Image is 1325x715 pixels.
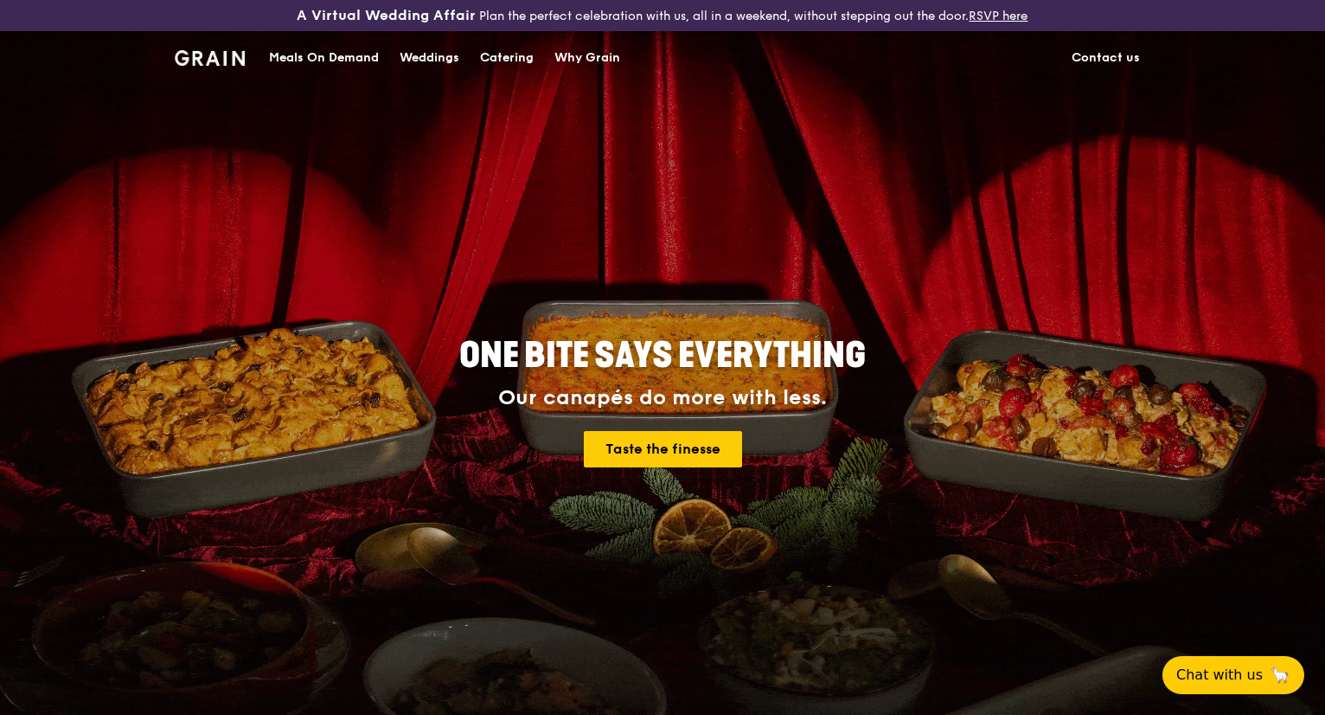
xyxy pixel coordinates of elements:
a: Why Grain [544,32,630,84]
div: Weddings [400,32,459,84]
div: Plan the perfect celebration with us, all in a weekend, without stepping out the door. [221,7,1104,24]
a: Contact us [1061,32,1150,84]
a: RSVP here [969,9,1027,23]
div: Catering [480,32,534,84]
div: Why Grain [554,32,620,84]
a: GrainGrain [175,30,245,82]
h3: A Virtual Wedding Affair [297,7,476,24]
div: Our canapés do more with less. [351,386,974,410]
button: Chat with us🦙 [1162,656,1304,694]
span: ONE BITE SAYS EVERYTHING [459,335,866,377]
a: Taste the finesse [584,431,742,467]
span: Chat with us [1176,665,1263,686]
img: Grain [175,50,245,66]
a: Weddings [389,32,470,84]
span: 🦙 [1270,665,1290,686]
div: Meals On Demand [269,32,379,84]
a: Catering [470,32,544,84]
